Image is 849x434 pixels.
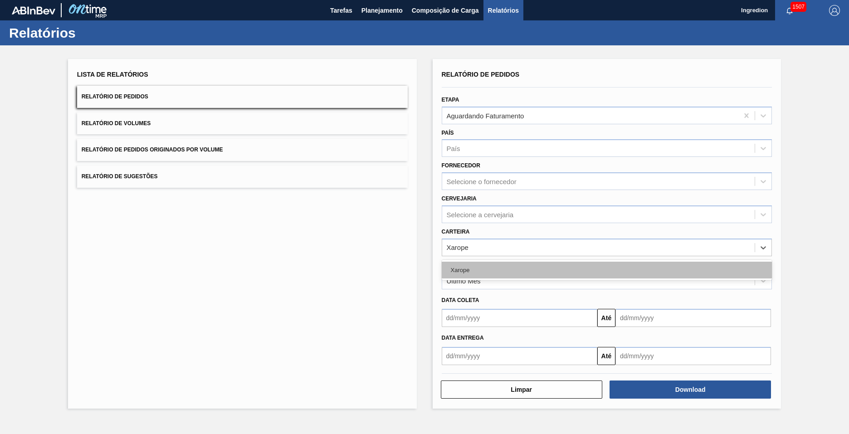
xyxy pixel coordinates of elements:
div: País [447,145,460,152]
h1: Relatórios [9,28,170,38]
input: dd/mm/yyyy [442,309,597,327]
button: Notificações [775,4,804,17]
button: Relatório de Sugestões [77,166,408,188]
button: Até [597,347,615,365]
button: Relatório de Pedidos Originados por Volume [77,139,408,161]
span: Data coleta [442,297,479,303]
label: País [442,130,454,136]
label: Carteira [442,229,470,235]
span: Lista de Relatórios [77,71,148,78]
button: Relatório de Pedidos [77,86,408,108]
span: Data entrega [442,335,484,341]
span: Planejamento [361,5,403,16]
label: Cervejaria [442,195,477,202]
span: Composição de Carga [412,5,479,16]
div: Selecione o fornecedor [447,178,517,185]
span: Relatório de Pedidos [442,71,520,78]
button: Limpar [441,380,602,399]
button: Relatório de Volumes [77,112,408,135]
img: Logout [829,5,840,16]
button: Download [610,380,771,399]
span: Relatório de Volumes [82,120,151,127]
button: Até [597,309,615,327]
div: Último Mês [447,277,481,284]
input: dd/mm/yyyy [442,347,597,365]
input: dd/mm/yyyy [615,309,771,327]
span: Tarefas [330,5,352,16]
label: Fornecedor [442,162,480,169]
span: Relatório de Pedidos [82,93,148,100]
span: Relatório de Sugestões [82,173,158,180]
input: dd/mm/yyyy [615,347,771,365]
label: Etapa [442,97,459,103]
div: Aguardando Faturamento [447,112,524,119]
div: Selecione a cervejaria [447,210,514,218]
span: Relatórios [488,5,519,16]
span: 1507 [790,2,806,12]
img: TNhmsLtSVTkK8tSr43FrP2fwEKptu5GPRR3wAAAABJRU5ErkJggg== [12,6,55,15]
span: Relatório de Pedidos Originados por Volume [82,146,223,153]
div: Xarope [442,262,772,278]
